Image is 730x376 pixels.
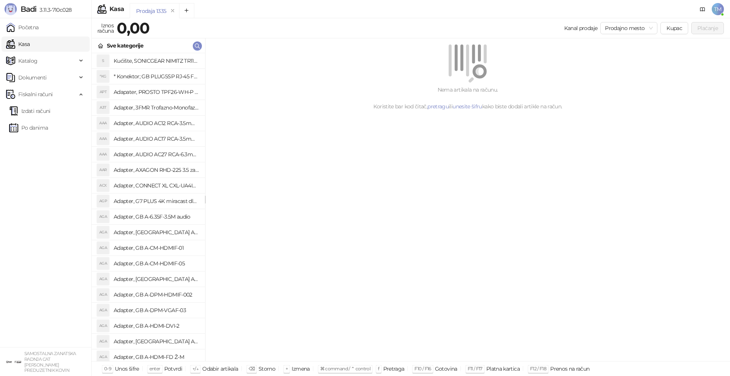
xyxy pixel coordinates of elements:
[114,242,199,254] h4: Adapter, GB A-CM-HDMIF-01
[530,366,546,371] span: F12 / F18
[114,102,199,114] h4: Adapter, 3FMR Trofazno-Monofazni
[114,148,199,160] h4: Adapter, AUDIO AC27 RCA-6.3mm stereo
[5,3,17,15] img: Logo
[136,7,166,15] div: Prodaja 1335
[114,86,199,98] h4: Adapater, PROSTO TPF26-WH-P razdelnik
[92,53,205,361] div: grid
[97,133,109,145] div: AAA
[259,364,275,374] div: Storno
[6,354,21,370] img: 64x64-companyLogo-ae27db6e-dfce-48a1-b68e-83471bd1bffd.png
[114,164,199,176] h4: Adapter, AXAGON RHD-225 3.5 za 2x2.5
[9,120,48,135] a: Po danima
[97,117,109,129] div: AAA
[292,364,309,374] div: Izmena
[378,366,379,371] span: f
[97,320,109,332] div: AGA
[97,273,109,285] div: AGA
[414,366,431,371] span: F10 / F16
[114,335,199,347] h4: Adapter, [GEOGRAPHIC_DATA] A-HDMI-FC Ž-M
[36,6,71,13] span: 3.11.3-710c028
[18,70,46,85] span: Dokumenti
[114,117,199,129] h4: Adapter, AUDIO AC12 RCA-3.5mm mono
[97,335,109,347] div: AGA
[97,226,109,238] div: AGA
[114,351,199,363] h4: Adapter, GB A-HDMI-FD Ž-M
[164,364,182,374] div: Potvrdi
[286,366,288,371] span: +
[97,55,109,67] div: S
[712,3,724,15] span: TM
[550,364,589,374] div: Prenos na račun
[114,304,199,316] h4: Adapter, GB A-DPM-VGAF-03
[97,351,109,363] div: AGA
[104,366,111,371] span: 0-9
[114,55,199,67] h4: Kućište, SONICGEAR NIMITZ TR1100 belo BEZ napajanja
[97,179,109,192] div: ACX
[697,3,709,15] a: Dokumentacija
[691,22,724,34] button: Plaćanje
[6,36,30,52] a: Kasa
[97,242,109,254] div: AGA
[117,19,149,37] strong: 0,00
[486,364,520,374] div: Platna kartica
[660,22,688,34] button: Kupac
[9,103,51,119] a: Izdati računi
[202,364,238,374] div: Odabir artikala
[97,289,109,301] div: AGA
[435,364,457,374] div: Gotovina
[109,6,124,12] div: Kasa
[168,8,178,14] button: remove
[114,320,199,332] h4: Adapter, GB A-HDMI-DVI-2
[97,164,109,176] div: AAR
[97,304,109,316] div: AGA
[114,133,199,145] h4: Adapter, AUDIO AC17 RCA-3.5mm stereo
[97,86,109,98] div: APT
[114,273,199,285] h4: Adapter, [GEOGRAPHIC_DATA] A-CMU3-LAN-05 hub
[97,148,109,160] div: AAA
[605,22,653,34] span: Prodajno mesto
[149,366,160,371] span: enter
[6,20,39,35] a: Početna
[214,86,721,111] div: Nema artikala na računu. Koristite bar kod čitač, ili kako biste dodali artikle na račun.
[192,366,198,371] span: ↑/↓
[18,53,38,68] span: Katalog
[114,226,199,238] h4: Adapter, [GEOGRAPHIC_DATA] A-AC-UKEU-001 UK na EU 7.5A
[97,102,109,114] div: A3T
[97,195,109,207] div: AGP
[97,257,109,270] div: AGA
[468,366,482,371] span: F11 / F17
[114,289,199,301] h4: Adapter, GB A-DPM-HDMIF-002
[427,103,449,110] a: pretragu
[21,5,36,14] span: Badi
[452,103,482,110] a: unesite šifru
[114,257,199,270] h4: Adapter, GB A-CM-HDMIF-05
[114,195,199,207] h4: Adapter, G7 PLUS 4K miracast dlna airplay za TV
[114,179,199,192] h4: Adapter, CONNECT XL CXL-UA4IN1 putni univerzalni
[18,87,52,102] span: Fiskalni računi
[96,21,115,36] div: Iznos računa
[97,211,109,223] div: AGA
[115,364,139,374] div: Unos šifre
[114,70,199,82] h4: * Konektor; GB PLUG5SP RJ-45 FTP Kat.5
[179,3,194,18] button: Add tab
[249,366,255,371] span: ⌫
[564,24,598,32] div: Kanal prodaje
[320,366,371,371] span: ⌘ command / ⌃ control
[114,211,199,223] h4: Adapter, GB A-6.35F-3.5M audio
[107,41,143,50] div: Sve kategorije
[383,364,405,374] div: Pretraga
[24,351,76,373] small: SAMOSTALNA ZANATSKA RADNJA CAT [PERSON_NAME] PREDUZETNIK KOVIN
